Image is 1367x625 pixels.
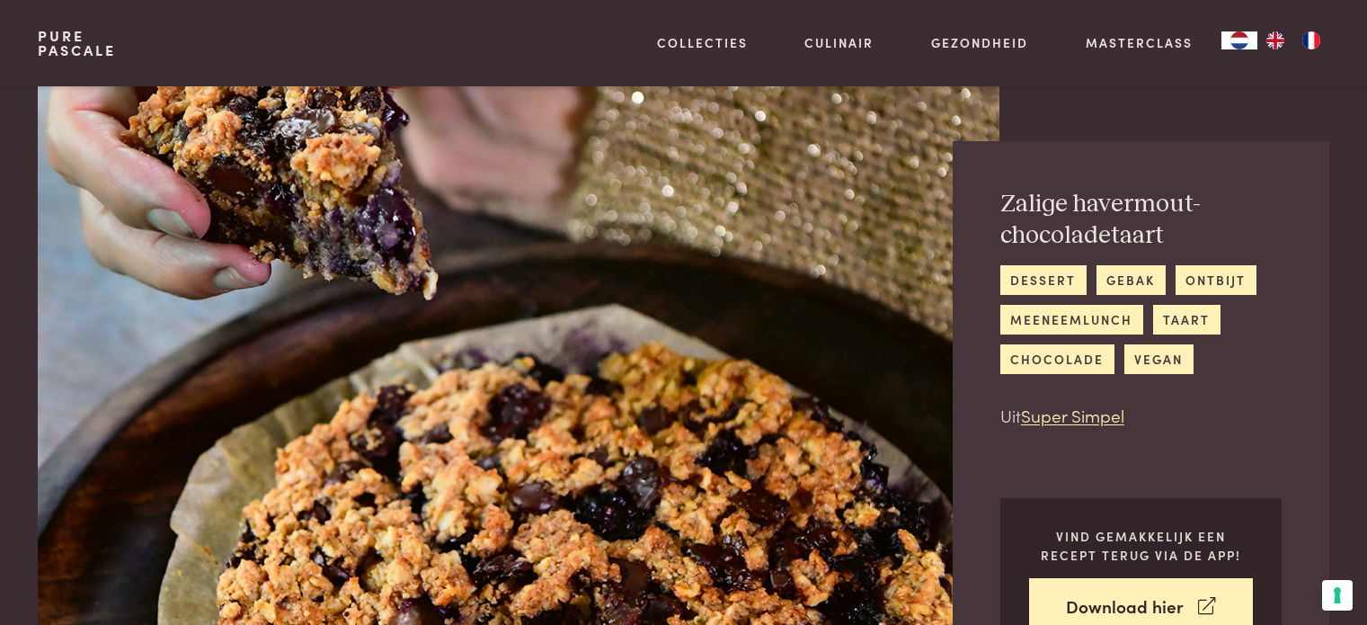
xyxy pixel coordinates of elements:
[1096,265,1166,295] a: gebak
[657,33,748,52] a: Collecties
[931,33,1028,52] a: Gezondheid
[1221,31,1257,49] a: NL
[1322,580,1353,611] button: Uw voorkeuren voor toestemming voor trackingtechnologieën
[1176,265,1256,295] a: ontbijt
[1000,344,1114,374] a: chocolade
[1257,31,1293,49] a: EN
[1293,31,1329,49] a: FR
[1153,305,1221,335] a: taart
[804,33,874,52] a: Culinair
[1000,265,1087,295] a: dessert
[1124,344,1194,374] a: vegan
[1000,305,1143,335] a: meeneemlunch
[1000,403,1282,429] p: Uit
[1221,31,1329,49] aside: Language selected: Nederlands
[1221,31,1257,49] div: Language
[1086,33,1193,52] a: Masterclass
[1021,403,1124,427] a: Super Simpel
[1029,527,1253,564] p: Vind gemakkelijk een recept terug via de app!
[1000,189,1282,251] h2: Zalige havermout-chocoladetaart
[38,29,116,58] a: PurePascale
[1257,31,1329,49] ul: Language list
